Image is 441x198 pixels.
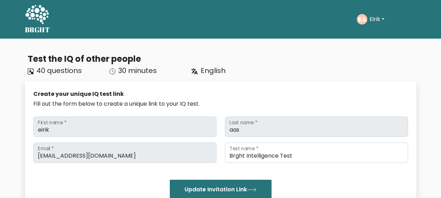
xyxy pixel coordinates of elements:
[33,143,216,163] input: Email
[25,3,50,36] a: BRGHT
[367,15,387,24] button: Eirik
[25,26,50,34] h5: BRGHT
[118,66,157,75] span: 30 minutes
[33,117,216,137] input: First name
[33,90,408,98] div: Create your unique IQ test link
[201,66,226,75] span: English
[36,66,82,75] span: 40 questions
[225,143,408,163] input: Test name
[358,15,366,23] text: EA
[28,53,416,65] div: Test the IQ of other people
[225,117,408,137] input: Last name
[33,100,408,108] div: Fill out the form below to create a unique link to your IQ test.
